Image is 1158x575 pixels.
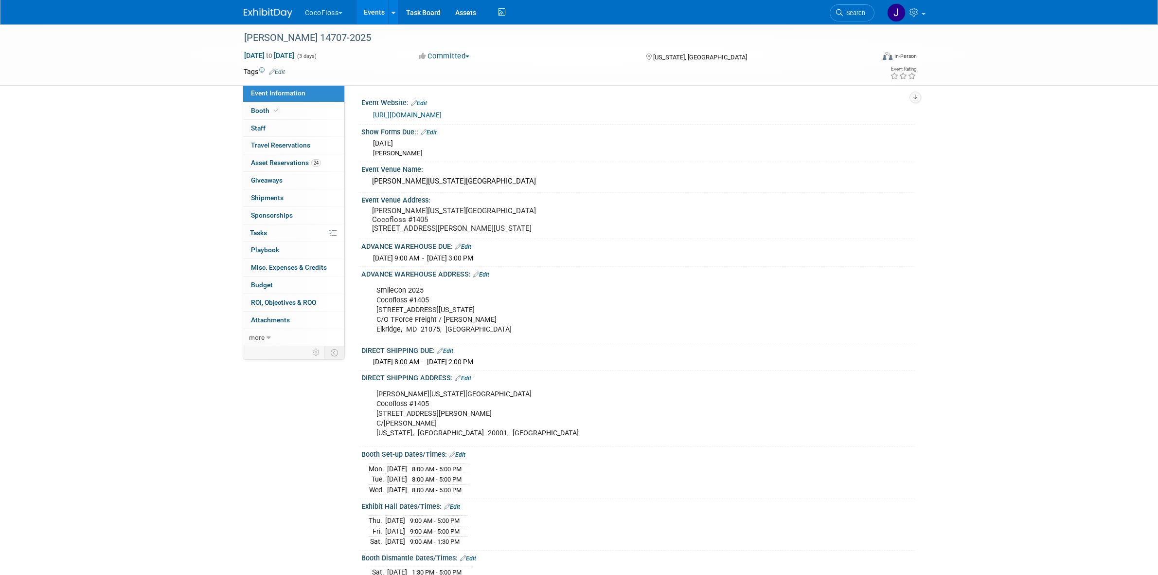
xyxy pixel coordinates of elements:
[412,486,462,494] span: 8:00 AM - 5:00 PM
[373,111,442,119] a: [URL][DOMAIN_NAME]
[410,517,460,524] span: 9:00 AM - 5:00 PM
[653,54,747,61] span: [US_STATE], [GEOGRAPHIC_DATA]
[241,29,860,47] div: [PERSON_NAME] 14707-2025
[369,526,385,537] td: Fri.
[251,176,283,184] span: Giveaways
[361,343,915,356] div: DIRECT SHIPPING DUE:
[251,194,284,202] span: Shipments
[251,298,316,306] span: ROI, Objectives & ROO
[265,52,274,59] span: to
[373,358,473,366] span: [DATE] 8:00 AM - [DATE] 2:00 PM
[411,100,427,107] a: Edit
[369,464,387,474] td: Mon.
[372,206,581,233] pre: [PERSON_NAME][US_STATE][GEOGRAPHIC_DATA] Cocofloss #1405 [STREET_ADDRESS][PERSON_NAME][US_STATE]
[460,555,476,562] a: Edit
[369,485,387,495] td: Wed.
[373,254,473,262] span: [DATE] 9:00 AM - [DATE] 3:00 PM
[473,271,489,278] a: Edit
[251,89,305,97] span: Event Information
[361,447,915,460] div: Booth Set-up Dates/Times:
[243,172,344,189] a: Giveaways
[385,537,405,547] td: [DATE]
[415,51,473,61] button: Committed
[244,67,285,76] td: Tags
[251,263,327,271] span: Misc. Expenses & Credits
[250,229,267,237] span: Tasks
[387,474,407,485] td: [DATE]
[243,85,344,102] a: Event Information
[243,102,344,119] a: Booth
[243,312,344,329] a: Attachments
[243,120,344,137] a: Staff
[387,464,407,474] td: [DATE]
[361,551,915,563] div: Booth Dismantle Dates/Times:
[373,139,393,147] span: [DATE]
[361,499,915,512] div: Exhibit Hall Dates/Times:
[369,174,908,189] div: [PERSON_NAME][US_STATE][GEOGRAPHIC_DATA]
[387,485,407,495] td: [DATE]
[361,239,915,252] div: ADVANCE WAREHOUSE DUE:
[385,516,405,526] td: [DATE]
[361,371,915,383] div: DIRECT SHIPPING ADDRESS:
[817,51,917,65] div: Event Format
[421,129,437,136] a: Edit
[361,95,915,108] div: Event Website:
[373,149,908,158] div: [PERSON_NAME]
[370,385,808,443] div: [PERSON_NAME][US_STATE][GEOGRAPHIC_DATA] Cocofloss #1405 [STREET_ADDRESS][PERSON_NAME] C/[PERSON_...
[244,8,292,18] img: ExhibitDay
[243,224,344,241] a: Tasks
[269,69,285,75] a: Edit
[410,528,460,535] span: 9:00 AM - 5:00 PM
[883,52,892,60] img: Format-Inperson.png
[894,53,917,60] div: In-Person
[296,53,317,59] span: (3 days)
[251,124,266,132] span: Staff
[243,154,344,171] a: Asset Reservations24
[361,125,915,137] div: Show Forms Due::
[830,4,874,21] a: Search
[243,137,344,154] a: Travel Reservations
[243,294,344,311] a: ROI, Objectives & ROO
[412,476,462,483] span: 8:00 AM - 5:00 PM
[361,162,915,174] div: Event Venue Name:
[437,348,453,354] a: Edit
[369,537,385,547] td: Sat.
[243,277,344,294] a: Budget
[243,259,344,276] a: Misc. Expenses & Credits
[361,193,915,205] div: Event Venue Address:
[243,241,344,259] a: Playbook
[244,51,295,60] span: [DATE] [DATE]
[243,189,344,206] a: Shipments
[324,346,344,359] td: Toggle Event Tabs
[444,503,460,510] a: Edit
[412,465,462,473] span: 8:00 AM - 5:00 PM
[251,107,281,114] span: Booth
[251,246,279,254] span: Playbook
[243,207,344,224] a: Sponsorships
[369,474,387,485] td: Tue.
[410,538,460,545] span: 9:00 AM - 1:30 PM
[385,526,405,537] td: [DATE]
[274,108,279,113] i: Booth reservation complete
[455,243,471,250] a: Edit
[251,316,290,324] span: Attachments
[890,67,916,72] div: Event Rating
[887,3,906,22] img: Justin Newborn
[369,516,385,526] td: Thu.
[311,159,321,167] span: 24
[308,346,325,359] td: Personalize Event Tab Strip
[449,451,465,458] a: Edit
[249,334,265,341] span: more
[251,141,310,149] span: Travel Reservations
[251,211,293,219] span: Sponsorships
[843,9,865,17] span: Search
[251,281,273,289] span: Budget
[370,281,808,339] div: SmileCon 2025 Cocofloss #1405 [STREET_ADDRESS][US_STATE] C/O TForce Freight / [PERSON_NAME] Elkri...
[243,329,344,346] a: more
[361,267,915,279] div: ADVANCE WAREHOUSE ADDRESS:
[455,375,471,382] a: Edit
[251,159,321,167] span: Asset Reservations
